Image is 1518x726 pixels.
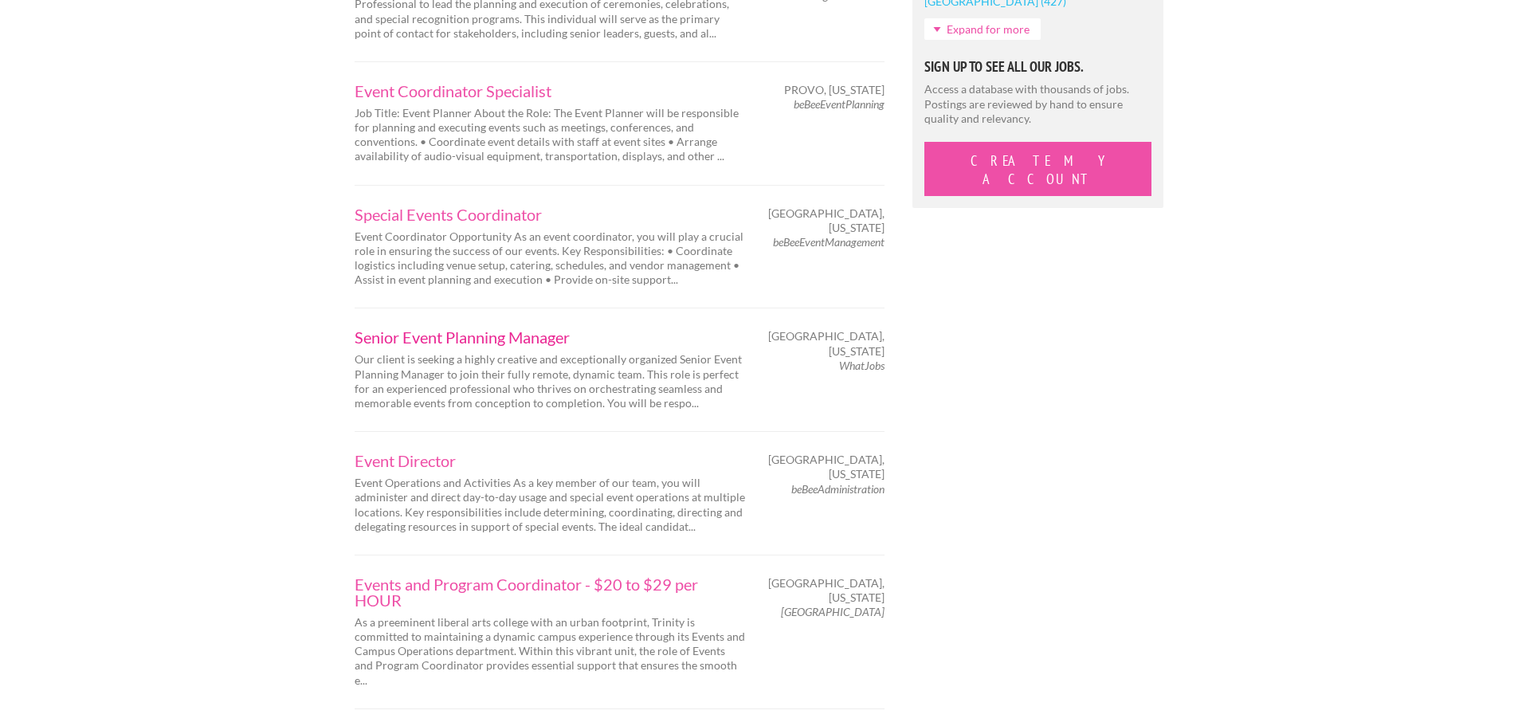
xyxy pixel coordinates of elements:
[355,206,745,222] a: Special Events Coordinator
[355,576,745,608] a: Events and Program Coordinator - $20 to $29 per HOUR
[794,97,885,111] em: beBeeEventPlanning
[768,576,885,605] span: [GEOGRAPHIC_DATA], [US_STATE]
[355,453,745,469] a: Event Director
[768,329,885,358] span: [GEOGRAPHIC_DATA], [US_STATE]
[924,18,1041,40] a: Expand for more
[839,359,885,372] em: WhatJobs
[355,106,745,164] p: Job Title: Event Planner About the Role: The Event Planner will be responsible for planning and e...
[773,235,885,249] em: beBeeEventManagement
[768,206,885,235] span: [GEOGRAPHIC_DATA], [US_STATE]
[355,329,745,345] a: Senior Event Planning Manager
[768,453,885,481] span: [GEOGRAPHIC_DATA], [US_STATE]
[355,83,745,99] a: Event Coordinator Specialist
[791,482,885,496] em: beBeeAdministration
[355,352,745,410] p: Our client is seeking a highly creative and exceptionally organized Senior Event Planning Manager...
[781,605,885,618] em: [GEOGRAPHIC_DATA]
[355,476,745,534] p: Event Operations and Activities As a key member of our team, you will administer and direct day-t...
[355,230,745,288] p: Event Coordinator Opportunity As an event coordinator, you will play a crucial role in ensuring t...
[924,142,1151,196] button: Create My Account
[924,82,1151,126] p: Access a database with thousands of jobs. Postings are reviewed by hand to ensure quality and rel...
[355,615,745,688] p: As a preeminent liberal arts college with an urban footprint, Trinity is committed to maintaining...
[924,60,1151,74] h5: Sign Up to See All Our Jobs.
[784,83,885,97] span: Provo, [US_STATE]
